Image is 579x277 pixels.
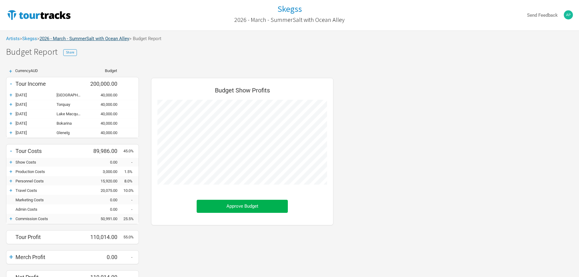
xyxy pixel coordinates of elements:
[16,102,57,107] div: 08-Mar-26
[123,207,139,212] div: -
[16,130,57,135] div: 21-Mar-26
[22,36,37,41] a: Skegss
[16,216,87,221] div: Commission Costs
[16,207,87,212] div: Admin Costs
[16,160,87,164] div: Show Costs
[16,81,87,87] div: Tour Income
[16,234,87,240] div: Tour Profit
[87,69,117,73] div: Budget
[123,198,139,202] div: -
[564,10,573,19] img: Alexander
[57,102,87,107] div: Torquay
[6,253,16,261] div: +
[87,216,123,221] div: 50,991.00
[277,3,302,14] h1: Skegss
[6,101,16,107] div: +
[16,112,57,116] div: 14-Mar-26
[16,93,57,97] div: 07-Mar-26
[87,160,123,164] div: 0.00
[87,188,123,193] div: 20,075.00
[6,36,20,41] a: Artists
[6,147,16,155] div: -
[16,121,57,126] div: 15-Mar-26
[20,36,37,41] span: >
[6,120,16,126] div: +
[57,93,87,97] div: Canberra
[123,255,139,259] div: -
[123,149,139,153] div: 45.0%
[6,79,16,88] div: -
[157,84,327,100] div: Budget Show Profits
[87,207,123,212] div: 0.00
[87,179,123,183] div: 15,920.00
[57,112,87,116] div: Lake Macquarie City Council
[234,16,345,23] h2: 2026 - March - SummerSalt with Ocean Alley
[37,36,129,41] span: >
[87,198,123,202] div: 0.00
[15,68,38,73] span: Currency AUD
[87,102,123,107] div: 40,000.00
[57,130,87,135] div: Glenelg
[197,200,288,213] button: Approve Budget
[123,160,139,164] div: -
[16,169,87,174] div: Production Costs
[66,50,74,54] span: Share
[16,188,87,193] div: Travel Costs
[87,234,123,240] div: 110,014.00
[6,111,16,117] div: +
[6,159,16,165] div: +
[16,198,87,202] div: Marketing Costs
[123,235,139,239] div: 55.0%
[40,36,129,41] a: 2026 - March - SummerSalt with Ocean Alley
[6,69,15,74] div: +
[6,47,579,57] h1: Budget Report
[129,36,161,41] span: > Budget Report
[87,121,123,126] div: 40,000.00
[87,254,123,260] div: 0.00
[6,9,72,21] img: TourTracks
[277,4,302,14] a: Skegss
[87,112,123,116] div: 40,000.00
[6,168,16,175] div: +
[6,130,16,136] div: +
[16,254,87,260] div: Merch Profit
[87,93,123,97] div: 40,000.00
[57,121,87,126] div: Bokarina
[226,203,258,209] span: Approve Budget
[527,12,558,18] strong: Send Feedback
[6,187,16,193] div: +
[123,169,139,174] div: 1.5%
[6,92,16,98] div: +
[6,216,16,222] div: +
[16,179,87,183] div: Personnel Costs
[123,188,139,193] div: 10.0%
[123,179,139,183] div: 8.0%
[63,49,77,56] button: Share
[16,148,87,154] div: Tour Costs
[87,148,123,154] div: 89,986.00
[87,130,123,135] div: 40,000.00
[87,81,123,87] div: 200,000.00
[87,169,123,174] div: 3,000.00
[234,13,345,26] a: 2026 - March - SummerSalt with Ocean Alley
[6,178,16,184] div: +
[123,216,139,221] div: 25.5%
